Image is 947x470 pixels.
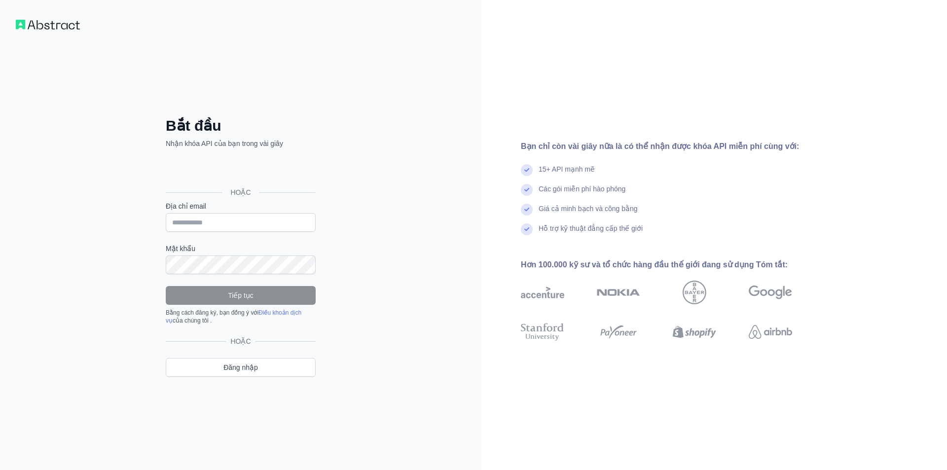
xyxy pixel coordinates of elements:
[539,224,643,232] font: Hỗ trợ kỹ thuật đẳng cấp thế giới
[166,245,195,253] font: Mật khẩu
[539,165,595,173] font: 15+ API mạnh mẽ
[166,286,316,305] button: Tiếp tục
[223,363,258,371] font: Đăng nhập
[539,185,625,193] font: Các gói miễn phí hào phóng
[521,281,564,304] img: giọng nhấn mạnh
[166,117,221,134] font: Bắt đầu
[230,188,251,196] font: HOẶC
[749,281,792,304] img: Google
[166,140,283,147] font: Nhận khóa API của bạn trong vài giây
[521,142,799,150] font: Bạn chỉ còn vài giây nữa là có thể nhận được khóa API miễn phí cùng với:
[173,317,212,324] font: của chúng tôi .
[228,291,254,299] font: Tiếp tục
[16,20,80,30] img: Quy trình làm việc
[166,358,316,377] a: Đăng nhập
[166,202,206,210] font: Địa chỉ email
[521,321,564,343] img: Đại học Stanford
[597,281,640,304] img: Nokia
[597,321,640,343] img: payoneer
[230,337,251,345] font: HOẶC
[673,321,716,343] img: shopify
[683,281,706,304] img: Bayer
[161,159,319,181] iframe: Nút Đăng nhập bằng Google
[521,260,788,269] font: Hơn 100.000 kỹ sư và tổ chức hàng đầu thế giới đang sử dụng Tóm tắt:
[166,309,258,316] font: Bằng cách đăng ký, bạn đồng ý với
[521,223,533,235] img: dấu kiểm tra
[521,204,533,216] img: dấu kiểm tra
[521,184,533,196] img: dấu kiểm tra
[749,321,792,343] img: airbnb
[521,164,533,176] img: dấu kiểm tra
[539,205,638,213] font: Giá cả minh bạch và công bằng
